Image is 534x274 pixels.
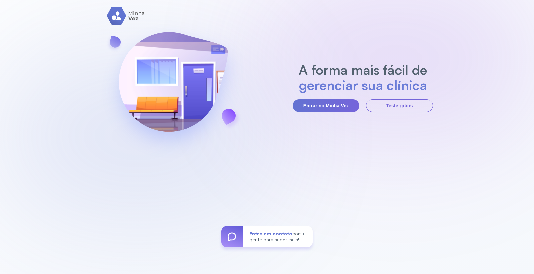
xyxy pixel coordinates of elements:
[243,226,313,247] div: com a gente para saber mais!
[107,7,145,25] img: logo.svg
[295,77,431,93] h2: gerenciar sua clínica
[295,62,431,77] h2: A forma mais fácil de
[366,99,433,112] button: Teste grátis
[101,14,245,160] img: banner-login.svg
[249,231,292,236] span: Entre em contato
[293,99,359,112] button: Entrar no Minha Vez
[221,226,313,247] a: Entre em contatocom a gente para saber mais!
